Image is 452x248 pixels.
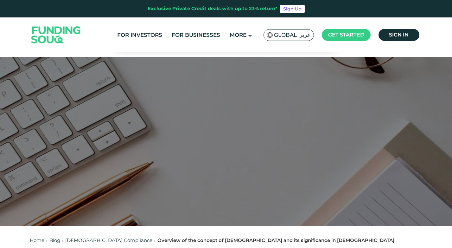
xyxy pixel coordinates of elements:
[49,237,60,243] a: Blog
[230,32,246,38] span: More
[379,29,419,41] a: Sign in
[30,237,44,243] a: Home
[389,32,409,38] span: Sign in
[274,31,310,39] span: Global عربي
[148,5,277,12] div: Exclusive Private Credit deals with up to 23% return*
[267,32,273,38] img: SA Flag
[280,5,305,13] a: Sign Up
[116,30,164,40] a: For Investors
[170,30,222,40] a: For Businesses
[65,237,152,243] a: [DEMOGRAPHIC_DATA] Compliance
[25,19,87,51] img: Logo
[328,32,364,38] span: Get started
[157,237,394,244] div: Overview of the concept of [DEMOGRAPHIC_DATA] and its significance in [DEMOGRAPHIC_DATA]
